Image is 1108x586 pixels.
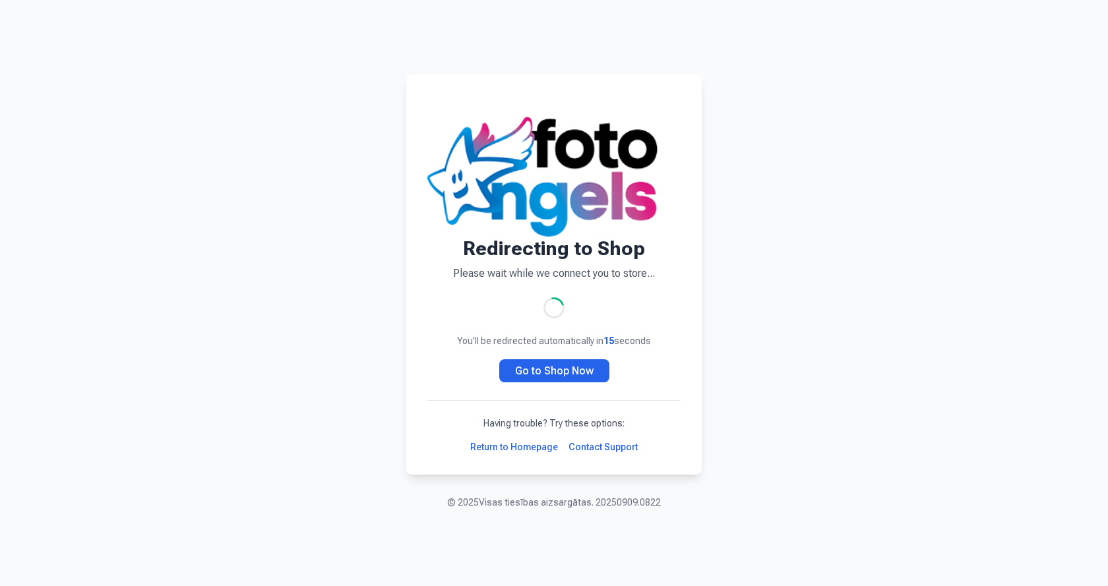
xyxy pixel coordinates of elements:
[427,334,681,347] p: You'll be redirected automatically in seconds
[427,237,681,260] h1: Redirecting to Shop
[603,336,614,346] span: 15
[427,266,681,281] p: Please wait while we connect you to store...
[569,440,638,454] a: Contact Support
[499,359,609,382] a: Go to Shop Now
[470,440,558,454] a: Return to Homepage
[447,496,661,509] p: © 2025 Visas tiesības aizsargātas. 20250909.0822
[427,417,681,430] p: Having trouble? Try these options:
